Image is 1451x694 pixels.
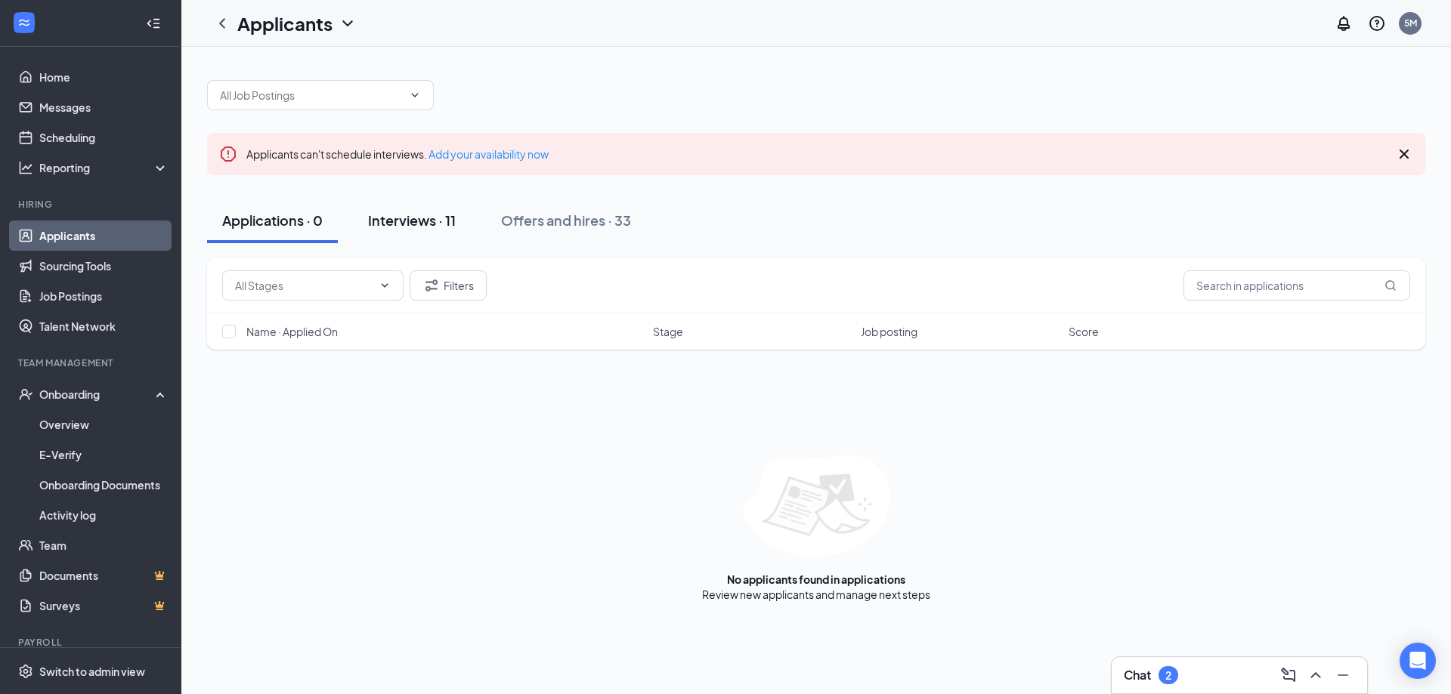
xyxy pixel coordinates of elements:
div: No applicants found in applications [727,572,905,587]
span: Name · Applied On [246,324,338,339]
span: Job posting [861,324,917,339]
a: DocumentsCrown [39,560,169,591]
button: ChevronUp [1304,663,1328,687]
svg: ComposeMessage [1279,666,1298,684]
img: empty-state [743,455,890,557]
a: E-Verify [39,440,169,470]
div: Switch to admin view [39,664,145,679]
input: All Stages [235,277,373,294]
svg: Notifications [1335,14,1353,32]
div: Onboarding [39,387,156,402]
span: Applicants can't schedule interviews. [246,147,549,161]
a: Overview [39,409,169,440]
a: Activity log [39,500,169,530]
div: Hiring [18,198,166,211]
div: Offers and hires · 33 [501,211,631,230]
button: Filter Filters [410,270,487,301]
a: Talent Network [39,311,169,341]
a: Team [39,530,169,560]
svg: UserCheck [18,387,33,402]
input: Search in applications [1183,270,1410,301]
input: All Job Postings [220,87,403,103]
svg: Filter [422,276,441,295]
svg: Error [219,145,237,163]
svg: ChevronUp [1307,666,1325,684]
a: Scheduling [39,122,169,153]
svg: Cross [1395,145,1413,163]
h3: Chat [1124,667,1151,683]
div: Open Intercom Messenger [1400,643,1436,679]
a: Applicants [39,221,169,251]
svg: ChevronDown [379,279,391,291]
svg: Settings [18,664,33,679]
div: Reporting [39,160,169,175]
div: Applications · 0 [222,211,323,230]
h1: Applicants [237,11,333,36]
svg: WorkstreamLogo [17,15,32,30]
a: Home [39,62,169,92]
div: 5M [1404,17,1417,29]
svg: ChevronLeft [213,14,231,32]
svg: Minimize [1334,666,1352,684]
a: Onboarding Documents [39,470,169,500]
div: Payroll [18,636,166,649]
svg: QuestionInfo [1368,14,1386,32]
span: Score [1069,324,1099,339]
div: Review new applicants and manage next steps [702,587,930,602]
div: 2 [1165,669,1171,682]
a: SurveysCrown [39,591,169,621]
button: Minimize [1331,663,1355,687]
button: ComposeMessage [1276,663,1301,687]
a: Add your availability now [428,147,549,161]
svg: Analysis [18,160,33,175]
a: Messages [39,92,169,122]
svg: ChevronDown [409,89,421,101]
svg: MagnifyingGlass [1384,279,1397,291]
a: Job Postings [39,281,169,311]
svg: Collapse [146,16,161,31]
svg: ChevronDown [339,14,357,32]
div: Team Management [18,356,166,369]
div: Interviews · 11 [368,211,456,230]
span: Stage [653,324,683,339]
a: Sourcing Tools [39,251,169,281]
